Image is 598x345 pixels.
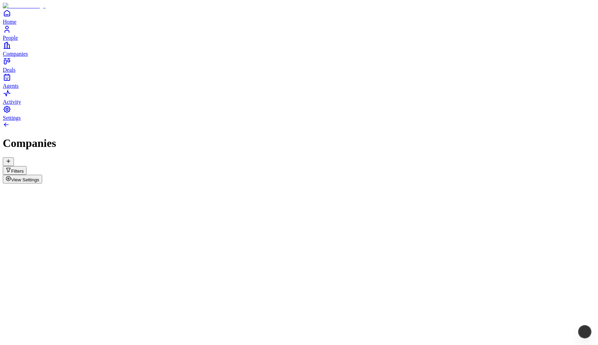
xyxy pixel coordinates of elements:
span: View Settings [11,177,39,182]
img: Item Brain Logo [3,3,46,9]
button: Open natural language filter [3,166,26,175]
a: People [3,25,595,41]
a: Deals [3,57,595,73]
a: Agents [3,73,595,89]
span: People [3,35,18,41]
span: Activity [3,99,21,105]
span: Companies [3,51,28,57]
span: Agents [3,83,18,89]
span: Deals [3,67,15,73]
span: Settings [3,115,21,121]
div: Open natural language filter [3,166,595,175]
a: Home [3,9,595,25]
span: Home [3,19,16,25]
button: View Settings [3,175,42,183]
a: Settings [3,105,595,121]
h1: Companies [3,137,595,150]
a: Companies [3,41,595,57]
a: Activity [3,89,595,105]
